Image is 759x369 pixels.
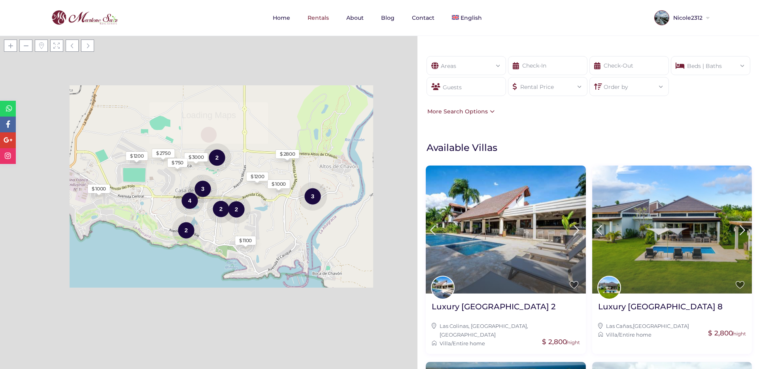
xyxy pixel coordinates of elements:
div: Guests [427,77,506,96]
span: Nicole2312 [669,15,704,21]
div: More Search Options [425,107,495,116]
div: $ 2750 [156,150,171,157]
div: $ 1200 [251,173,264,180]
div: $ 1200 [130,152,144,160]
h2: Luxury [GEOGRAPHIC_DATA] 8 [598,301,723,312]
a: [GEOGRAPHIC_DATA] [440,331,496,338]
div: $ 2800 [280,151,295,158]
div: 3 [189,174,217,203]
h1: Available Villas [427,141,755,154]
div: 2 [203,143,231,172]
div: $ 3000 [189,154,204,161]
input: Check-In [508,56,587,75]
div: Beds | Baths [677,56,744,70]
div: / [432,339,580,348]
div: 4 [176,186,204,215]
div: 3 [298,181,327,211]
div: $ 1000 [92,185,106,192]
div: , [432,322,580,339]
a: Entire home [453,340,485,346]
div: Loading Maps [149,102,268,144]
div: $ 1100 [239,237,252,244]
a: [GEOGRAPHIC_DATA] [633,323,689,329]
div: $ 750 [172,159,183,166]
div: 2 [172,215,200,245]
div: 2 [207,194,235,224]
img: logo [49,8,120,27]
span: English [461,14,482,21]
a: Las Cañas [606,323,632,329]
div: , [598,322,746,330]
div: 2 [222,194,251,224]
a: Villa [440,340,451,346]
div: Rental Price [514,77,581,91]
input: Check-Out [589,56,669,75]
div: Areas [433,56,500,70]
img: Luxury Villa Colinas 2 [426,166,586,293]
a: Entire home [619,331,651,338]
div: Order by [596,77,663,91]
h2: Luxury [GEOGRAPHIC_DATA] 2 [432,301,555,312]
a: Las Colinas, [GEOGRAPHIC_DATA] [440,323,527,329]
div: $ 1000 [272,181,286,188]
a: Luxury [GEOGRAPHIC_DATA] 8 [598,301,723,318]
div: / [598,330,746,339]
a: Villa [606,331,617,338]
img: Luxury Villa Cañas 8 [592,166,752,293]
a: Luxury [GEOGRAPHIC_DATA] 2 [432,301,555,318]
